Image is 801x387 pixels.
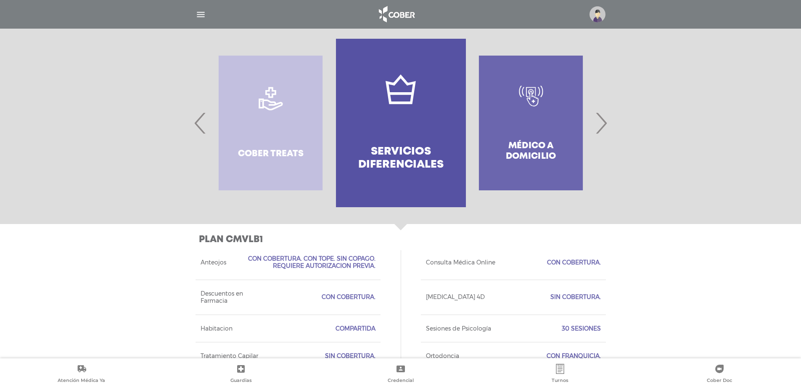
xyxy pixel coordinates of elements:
span: Tratamiento Capilar [201,352,258,360]
h4: Servicios diferenciales [351,145,451,171]
span: Sin Cobertura. [550,294,601,301]
span: Sesiones de Psicología [426,325,491,332]
span: Descuentos en Farmacia [201,290,270,304]
span: 30 Sesiones [562,325,601,332]
a: Credencial [321,364,480,385]
span: Con Cobertura. [322,294,375,301]
a: Cober Doc [640,364,799,385]
span: Previous [192,100,209,146]
h3: Plan CMVLB1 [199,234,606,245]
a: Turnos [480,364,640,385]
img: Cober_menu-lines-white.svg [196,9,206,20]
span: Anteojos [201,259,226,266]
span: Sin Cobertura. [325,352,375,360]
span: Con Franquicia. [547,352,601,360]
span: Compartida [336,325,375,332]
span: Ortodoncia [426,352,459,360]
span: Turnos [552,377,568,385]
span: Atención Médica Ya [58,377,105,385]
img: logo_cober_home-white.png [374,4,418,24]
span: Cober Doc [707,377,732,385]
span: Con Cobertura. [547,259,601,266]
span: Guardias [230,377,252,385]
a: Guardias [161,364,320,385]
a: Servicios diferenciales [336,39,466,207]
a: Atención Médica Ya [2,364,161,385]
span: Con Cobertura. Con Tope. Sin Copago. Requiere Autorizacion Previa. [236,255,375,270]
span: Next [593,100,609,146]
img: profile-placeholder.svg [590,6,605,22]
span: Credencial [388,377,414,385]
span: Habitacion [201,325,233,332]
span: Consulta Médica Online [426,259,495,266]
span: [MEDICAL_DATA] 4D [426,294,485,301]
